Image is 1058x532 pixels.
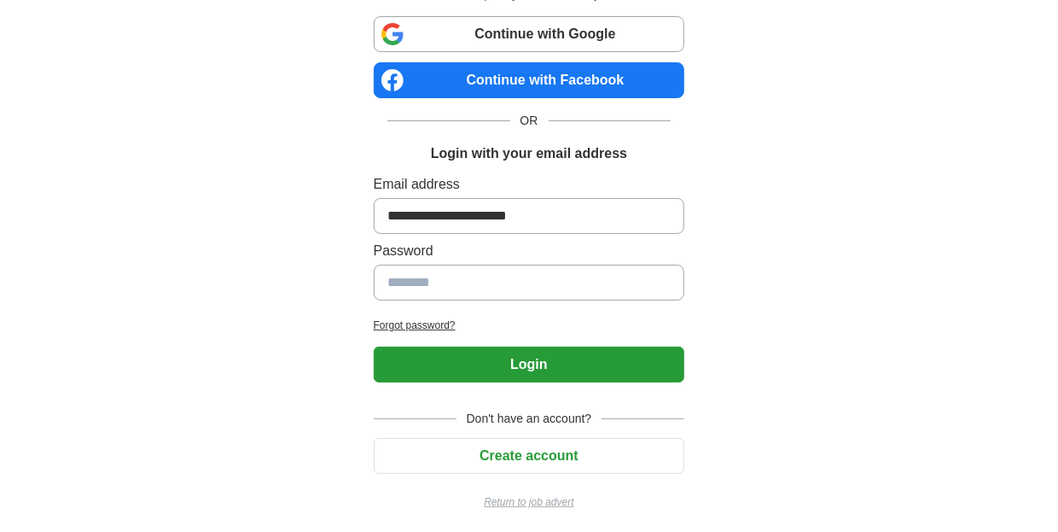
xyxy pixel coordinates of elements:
[374,438,685,474] button: Create account
[374,448,685,463] a: Create account
[374,62,685,98] a: Continue with Facebook
[374,494,685,510] a: Return to job advert
[431,143,627,164] h1: Login with your email address
[374,16,685,52] a: Continue with Google
[374,241,685,261] label: Password
[456,410,602,428] span: Don't have an account?
[374,318,685,333] a: Forgot password?
[374,174,685,195] label: Email address
[510,112,549,130] span: OR
[374,347,685,383] button: Login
